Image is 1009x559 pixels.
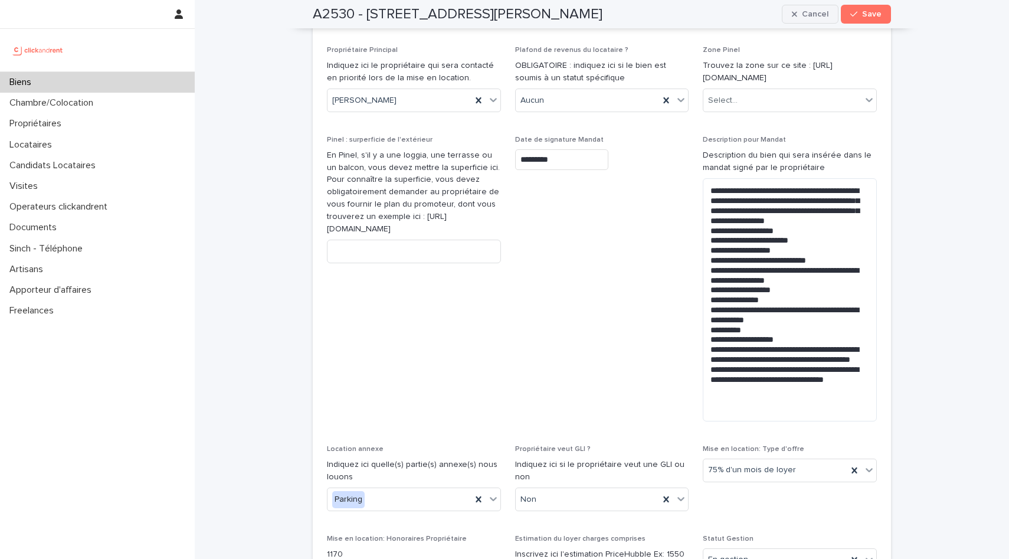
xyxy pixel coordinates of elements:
[5,285,101,296] p: Apporteur d'affaires
[703,136,786,143] span: Description pour Mandat
[703,446,804,453] span: Mise en location: Type d'offre
[5,264,53,275] p: Artisans
[5,305,63,316] p: Freelances
[782,5,838,24] button: Cancel
[9,38,67,62] img: UCB0brd3T0yccxBKYDjQ
[5,118,71,129] p: Propriétaires
[515,535,646,542] span: Estimation du loyer charges comprises
[5,243,92,254] p: Sinch - Téléphone
[703,60,877,84] p: Trouvez la zone sur ce site : [URL][DOMAIN_NAME]
[515,459,689,483] p: Indiquez ici si le propriétaire veut une GLI ou non
[327,149,501,236] p: En Pinel, s'il y a une loggia, une terrasse ou un balcon, vous devez mettre la superficie ici. Po...
[520,493,536,506] span: Non
[515,446,591,453] span: Propriétaire veut GLI ?
[841,5,891,24] button: Save
[5,97,103,109] p: Chambre/Colocation
[862,10,882,18] span: Save
[515,47,628,54] span: Plafond de revenus du locataire ?
[313,6,602,23] h2: A2530 - [STREET_ADDRESS][PERSON_NAME]
[327,47,398,54] span: Propriétaire Principal
[5,160,105,171] p: Candidats Locataires
[703,47,740,54] span: Zone Pinel
[5,201,117,213] p: Operateurs clickandrent
[708,94,738,107] div: Select...
[5,181,47,192] p: Visites
[5,77,41,88] p: Biens
[327,459,501,483] p: Indiquez ici quelle(s) partie(s) annexe(s) nous louons
[332,94,397,107] span: [PERSON_NAME]
[5,222,66,233] p: Documents
[327,60,501,84] p: Indiquez ici le propriétaire qui sera contacté en priorité lors de la mise en location.
[515,60,689,84] p: OBLIGATOIRE : indiquez ici si le bien est soumis à un statut spécifique
[520,94,544,107] span: Aucun
[327,136,433,143] span: Pinel : surperficie de l'extérieur
[802,10,828,18] span: Cancel
[327,535,467,542] span: Mise en location: Honoraires Propriétaire
[703,149,877,174] p: Description du bien qui sera insérée dans le mandat signé par le propriétaire
[327,446,384,453] span: Location annexe
[708,464,796,476] span: 75% d'un mois de loyer
[5,139,61,151] p: Locataires
[515,136,604,143] span: Date de signature Mandat
[332,491,365,508] div: Parking
[703,535,754,542] span: Statut Gestion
